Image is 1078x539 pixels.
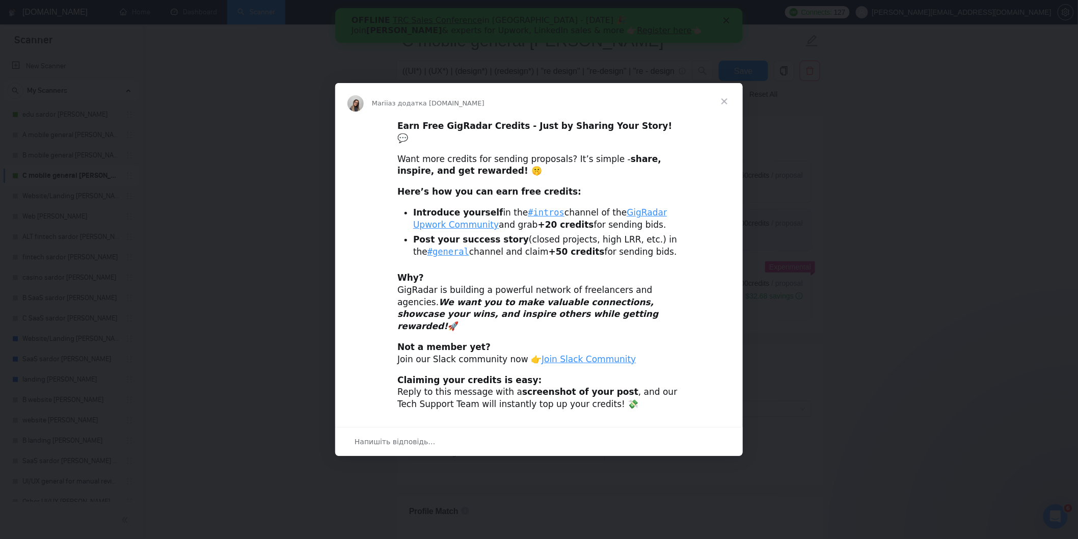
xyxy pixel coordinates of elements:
[413,234,681,258] li: (closed projects, high LRR, etc.) in the channel and claim for sending bids.
[16,7,55,17] b: OFFLINE
[413,234,529,245] b: Post your success story
[538,220,594,230] b: +20 credits
[549,247,605,257] b: +50 credits
[397,273,424,283] b: Why?
[388,9,398,15] div: Закрити
[397,375,542,385] b: Claiming your credits is easy:
[58,7,147,17] a: TRC Sales Conference
[392,99,484,107] span: з додатка [DOMAIN_NAME]
[31,17,107,27] b: [PERSON_NAME]
[397,186,581,197] b: Here’s how you can earn free credits:
[413,207,667,230] a: GigRadar Upwork Community
[347,95,364,112] img: Profile image for Mariia
[528,207,565,218] a: #intros
[397,153,681,178] div: Want more credits for sending proposals? It’s simple -
[427,247,469,257] a: #general
[706,83,743,120] span: Закрити
[335,427,743,456] div: Відкрити бесіду й відповісти
[397,120,681,145] div: 💬
[397,342,491,352] b: Not a member yet?
[397,374,681,411] div: Reply to this message with a , and our Tech Support Team will instantly top up your credits! 💸
[397,341,681,366] div: Join our Slack community now 👉
[372,99,392,107] span: Mariia
[542,354,636,364] a: Join Slack Community
[413,207,681,231] li: in the channel of the and grab for sending bids.
[16,7,375,28] div: in [GEOGRAPHIC_DATA] - [DATE] 🎉 Join & experts for Upwork, LinkedIn sales & more 👉🏻 👈🏻
[397,121,672,131] b: Earn Free GigRadar Credits - Just by Sharing Your Story!
[397,297,658,332] i: We want you to make valuable connections, showcase your wins, and inspire others while getting re...
[302,17,357,27] a: Register here
[355,435,436,448] span: Напишіть відповідь…
[397,272,681,333] div: GigRadar is building a powerful network of freelancers and agencies. 🚀
[522,387,638,397] b: screenshot of your post
[413,207,503,218] b: Introduce yourself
